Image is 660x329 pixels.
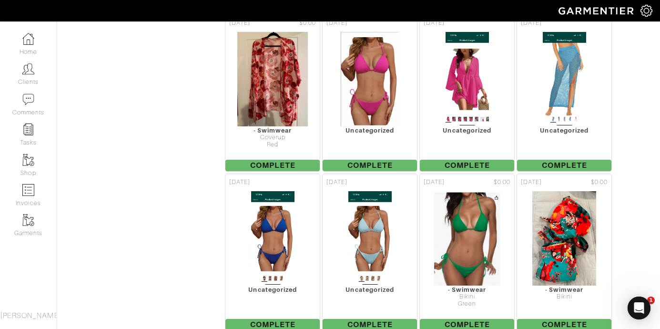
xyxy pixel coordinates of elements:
[323,160,417,171] span: Complete
[517,160,611,171] span: Complete
[542,31,587,127] img: cSWwEXF4n3d7i5tfjAZVCyjC
[420,127,514,134] div: Uncategorized
[424,178,445,187] span: [DATE]
[299,19,316,28] span: $0.00
[229,178,250,187] span: [DATE]
[628,297,650,319] div: Open Intercom Messenger
[420,286,514,293] div: - Swimwear
[237,31,309,127] img: 63mGjF973yoihVEoRuX5ZGaL
[326,178,347,187] span: [DATE]
[22,123,34,135] img: reminder-icon-8004d30b9f0a5d33ae49ab947aed9ed385cf756f9e5892f1edd6e32f2345188e.png
[22,184,34,196] img: orders-icon-0abe47150d42831381b5fb84f609e132dff9fe21cb692f30cb5eec754e2cba89.png
[225,127,320,134] div: - Swimwear
[494,178,510,187] span: $0.00
[521,19,542,28] span: [DATE]
[348,191,392,286] img: eu1616spuVmzmq61TSTE5XHT
[420,160,514,171] span: Complete
[420,300,514,308] div: Green
[418,13,516,173] a: [DATE] Uncategorized Complete
[640,5,652,17] img: gear-icon-white-bd11855cb880d31180b6d7d6211b90ccbf57a29d726f0c71d8c61bd08dd39cc2.png
[225,141,320,148] div: Red
[22,63,34,75] img: clients-icon-6bae9207a08558b7cb47a8932f037763ab4055f8c8b6bfacd5dc20c3e0201464.png
[445,31,489,127] img: NAUChY1R4P3i3PSnBMHFFezM
[224,13,321,173] a: [DATE] $0.00 - Swimwear Coverup Red Complete
[591,178,608,187] span: $0.00
[22,214,34,226] img: garments-icon-b7da505a4dc4fd61783c78ac3ca0ef83fa9d6f193b1c9dc38574b1d14d53ca28.png
[22,93,34,105] img: comment-icon-a0a6a9ef722e966f86d9cbdc48e553b5cf19dbc54f86b18d962a5391bc8f6eb6.png
[323,127,417,134] div: Uncategorized
[532,191,597,286] img: qQS2VS3uTD6U3R6e8FLjEMzt
[225,134,320,141] div: Coverup
[517,127,611,134] div: Uncategorized
[434,191,500,286] img: RSfE3yCuZB7BsYRMX4RGbmq3
[340,31,399,127] img: gS1zLz9MjDmZtwmNR9NLX2rp
[225,286,320,293] div: Uncategorized
[251,191,295,286] img: cweC1p1KdSs3jUydHfGqwWgp
[22,33,34,45] img: dashboard-icon-dbcd8f5a0b271acd01030246c82b418ddd0df26cd7fceb0bd07c9910d44c42f6.png
[225,160,320,171] span: Complete
[420,293,514,300] div: Bikini
[517,293,611,300] div: Bikini
[647,297,655,304] span: 1
[326,19,347,28] span: [DATE]
[521,178,542,187] span: [DATE]
[22,154,34,166] img: garments-icon-b7da505a4dc4fd61783c78ac3ca0ef83fa9d6f193b1c9dc38574b1d14d53ca28.png
[229,19,250,28] span: [DATE]
[321,13,418,173] a: [DATE] Uncategorized Complete
[554,2,640,19] img: garmentier-logo-header-white-b43fb05a5012e4ada735d5af1a66efaba907eab6374d6393d1fbf88cb4ef424d.png
[323,286,417,293] div: Uncategorized
[517,286,611,293] div: - Swimwear
[516,13,613,173] a: [DATE] Uncategorized Complete
[424,19,445,28] span: [DATE]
